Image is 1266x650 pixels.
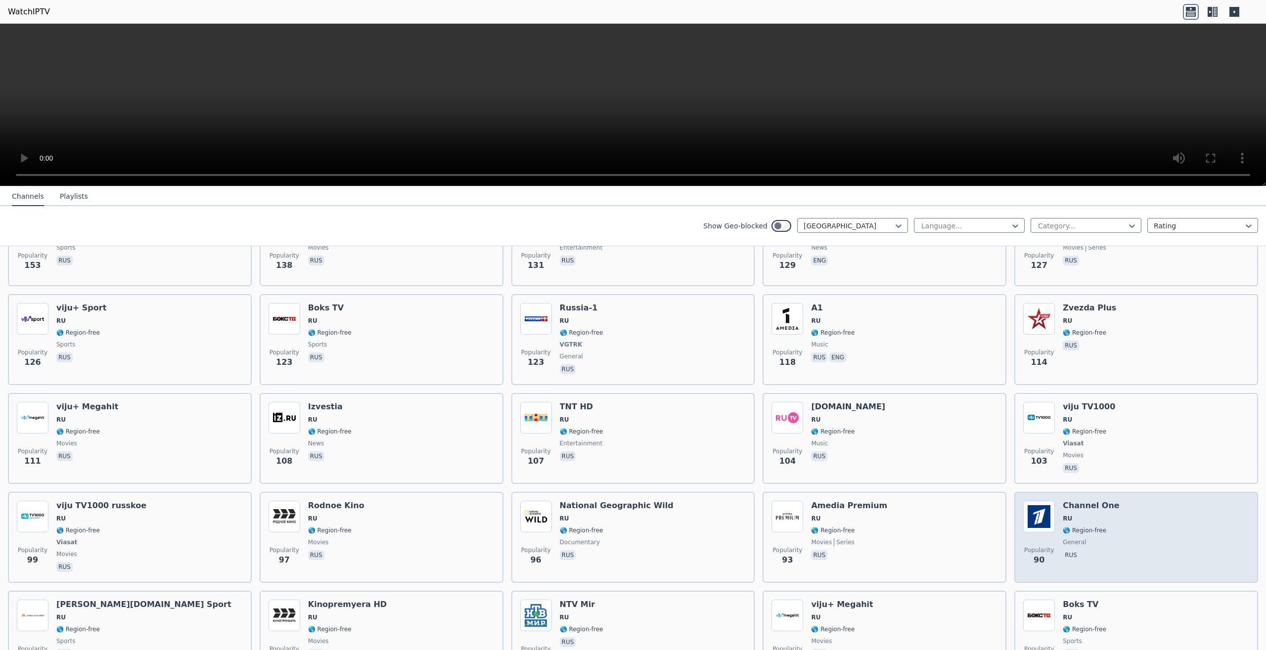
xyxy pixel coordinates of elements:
[560,538,600,546] span: documentary
[811,451,827,461] p: rus
[811,637,832,645] span: movies
[1063,244,1084,252] span: movies
[520,303,552,335] img: Russia-1
[1063,341,1079,350] p: rus
[308,352,324,362] p: rus
[772,252,802,260] span: Popularity
[60,187,88,206] button: Playlists
[1085,244,1106,252] span: series
[56,501,146,511] h6: viju TV1000 russkoe
[560,439,603,447] span: entertainment
[308,451,324,461] p: rus
[308,244,329,252] span: movies
[308,550,324,560] p: rus
[811,402,885,412] h6: [DOMAIN_NAME]
[528,356,544,368] span: 123
[1024,252,1054,260] span: Popularity
[521,252,551,260] span: Popularity
[1063,451,1084,459] span: movies
[771,303,803,335] img: A1
[308,515,317,522] span: RU
[279,554,290,566] span: 97
[811,416,820,424] span: RU
[308,600,387,609] h6: Kinopremyera HD
[560,244,603,252] span: entertainment
[560,341,583,348] span: VGTRK
[308,329,352,337] span: 🌎 Region-free
[12,187,44,206] button: Channels
[1063,538,1086,546] span: general
[17,402,48,433] img: viju+ Megahit
[811,550,827,560] p: rus
[308,256,324,265] p: rus
[270,546,299,554] span: Popularity
[1024,348,1054,356] span: Popularity
[1031,260,1047,271] span: 127
[18,447,47,455] span: Popularity
[1034,554,1044,566] span: 90
[560,637,576,647] p: rus
[56,439,77,447] span: movies
[56,416,66,424] span: RU
[521,447,551,455] span: Popularity
[308,303,352,313] h6: Boks TV
[56,341,75,348] span: sports
[771,402,803,433] img: RU.TV
[308,538,329,546] span: movies
[1023,501,1055,532] img: Channel One
[308,439,324,447] span: news
[1063,303,1116,313] h6: Zvezda Plus
[772,546,802,554] span: Popularity
[308,416,317,424] span: RU
[811,625,855,633] span: 🌎 Region-free
[24,455,41,467] span: 111
[560,550,576,560] p: rus
[56,329,100,337] span: 🌎 Region-free
[811,526,855,534] span: 🌎 Region-free
[811,329,855,337] span: 🌎 Region-free
[560,526,603,534] span: 🌎 Region-free
[779,260,796,271] span: 129
[24,260,41,271] span: 153
[779,356,796,368] span: 118
[308,317,317,325] span: RU
[1063,428,1106,435] span: 🌎 Region-free
[270,348,299,356] span: Popularity
[1063,256,1079,265] p: rus
[308,637,329,645] span: movies
[56,317,66,325] span: RU
[308,341,327,348] span: sports
[56,562,73,572] p: rus
[308,501,364,511] h6: Rodnoe Kino
[560,329,603,337] span: 🌎 Region-free
[811,600,873,609] h6: viju+ Megahit
[270,252,299,260] span: Popularity
[771,600,803,631] img: viju+ Megahit
[56,244,75,252] span: sports
[829,352,846,362] p: eng
[811,538,832,546] span: movies
[270,447,299,455] span: Popularity
[269,303,300,335] img: Boks TV
[520,501,552,532] img: National Geographic Wild
[560,364,576,374] p: rus
[771,501,803,532] img: Amedia Premium
[56,352,73,362] p: rus
[18,546,47,554] span: Popularity
[1031,356,1047,368] span: 114
[1063,329,1106,337] span: 🌎 Region-free
[1023,402,1055,433] img: viju TV1000
[811,303,855,313] h6: A1
[56,526,100,534] span: 🌎 Region-free
[56,451,73,461] p: rus
[1031,455,1047,467] span: 103
[276,356,292,368] span: 123
[560,317,569,325] span: RU
[17,303,48,335] img: viju+ Sport
[308,526,352,534] span: 🌎 Region-free
[521,348,551,356] span: Popularity
[1024,546,1054,554] span: Popularity
[308,428,352,435] span: 🌎 Region-free
[811,515,820,522] span: RU
[521,546,551,554] span: Popularity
